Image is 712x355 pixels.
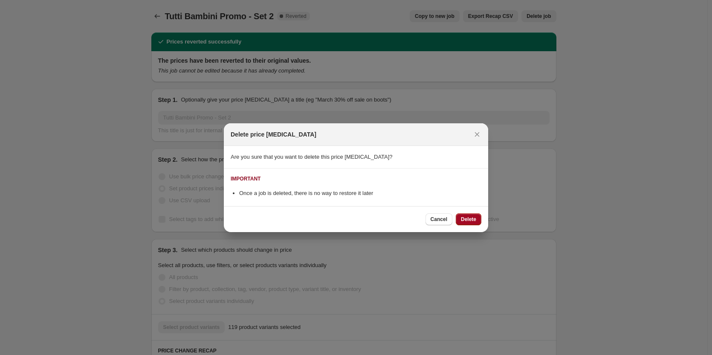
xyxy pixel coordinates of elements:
h2: Delete price [MEDICAL_DATA] [231,130,316,139]
div: IMPORTANT [231,175,260,182]
li: Once a job is deleted, there is no way to restore it later [239,189,481,198]
span: Are you sure that you want to delete this price [MEDICAL_DATA]? [231,154,393,160]
span: Cancel [431,216,447,223]
button: Close [471,128,483,140]
span: Delete [461,216,476,223]
button: Delete [456,213,481,225]
button: Cancel [425,213,452,225]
